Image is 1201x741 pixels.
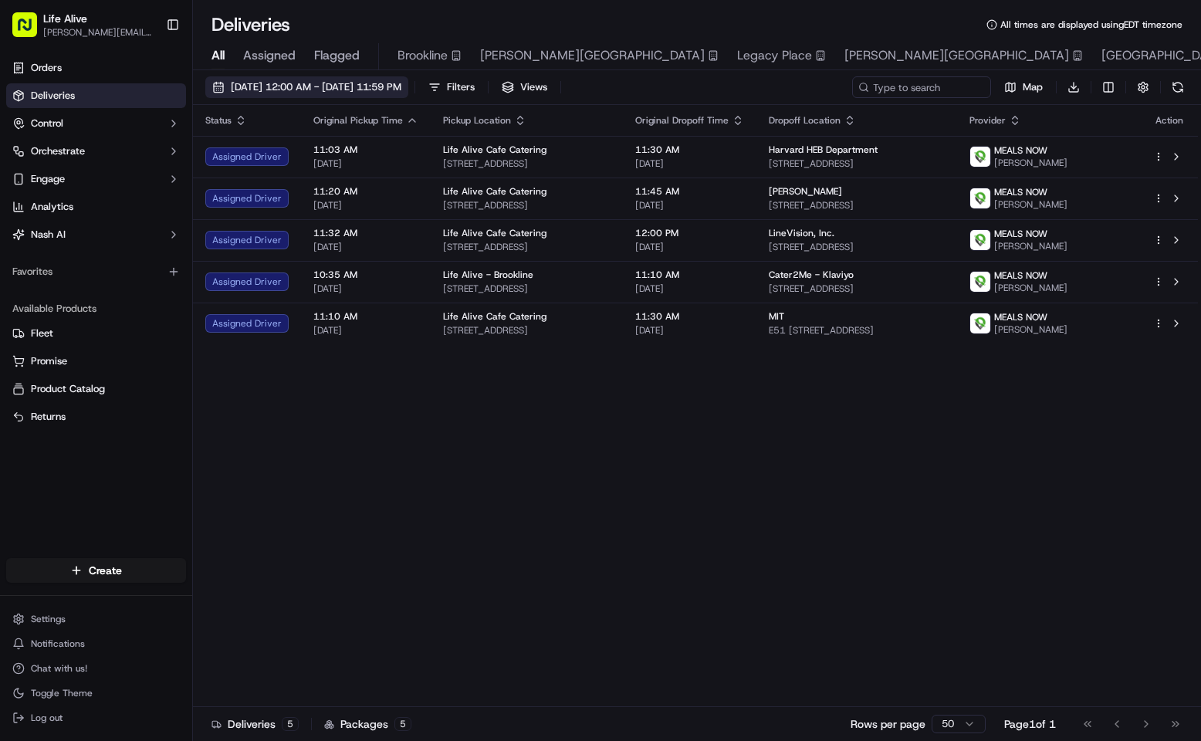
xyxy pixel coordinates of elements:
[6,111,186,136] button: Control
[6,6,160,43] button: Life Alive[PERSON_NAME][EMAIL_ADDRESS][DOMAIN_NAME]
[31,327,53,340] span: Fleet
[970,272,990,292] img: melas_now_logo.png
[130,239,136,252] span: •
[89,563,122,578] span: Create
[313,185,418,198] span: 11:20 AM
[994,240,1067,252] span: [PERSON_NAME]
[398,46,448,65] span: Brookline
[313,241,418,253] span: [DATE]
[6,321,186,346] button: Fleet
[6,222,186,247] button: Nash AI
[6,608,186,630] button: Settings
[970,230,990,250] img: melas_now_logo.png
[139,281,171,293] span: [DATE]
[421,76,482,98] button: Filters
[6,633,186,655] button: Notifications
[769,324,945,337] span: E51 [STREET_ADDRESS]
[443,199,611,211] span: [STREET_ADDRESS]
[139,239,171,252] span: [DATE]
[43,11,87,26] span: Life Alive
[635,114,729,127] span: Original Dropoff Time
[635,269,744,281] span: 11:10 AM
[313,114,403,127] span: Original Pickup Time
[15,201,103,213] div: Past conversations
[15,147,43,175] img: 1736555255976-a54dd68f-1ca7-489b-9aae-adbdc363a1c4
[31,638,85,650] span: Notifications
[520,80,547,94] span: Views
[15,15,46,46] img: Nash
[1153,114,1186,127] div: Action
[31,228,66,242] span: Nash AI
[769,114,841,127] span: Dropoff Location
[12,410,180,424] a: Returns
[6,349,186,374] button: Promise
[970,313,990,333] img: melas_now_logo.png
[1000,19,1182,31] span: All times are displayed using EDT timezone
[443,269,533,281] span: Life Alive - Brookline
[313,157,418,170] span: [DATE]
[211,12,290,37] h1: Deliveries
[31,345,118,360] span: Knowledge Base
[31,613,66,625] span: Settings
[1004,716,1056,732] div: Page 1 of 1
[31,382,105,396] span: Product Catalog
[844,46,1069,65] span: [PERSON_NAME][GEOGRAPHIC_DATA]
[6,377,186,401] button: Product Catalog
[239,198,281,216] button: See all
[6,658,186,679] button: Chat with us!
[970,188,990,208] img: melas_now_logo.png
[231,80,401,94] span: [DATE] 12:00 AM - [DATE] 11:59 PM
[994,323,1067,336] span: [PERSON_NAME]
[314,46,360,65] span: Flagged
[6,404,186,429] button: Returns
[109,382,187,394] a: Powered byPylon
[31,662,87,675] span: Chat with us!
[313,310,418,323] span: 11:10 AM
[211,716,299,732] div: Deliveries
[443,185,546,198] span: Life Alive Cafe Catering
[6,707,186,729] button: Log out
[69,163,212,175] div: We're available if you need us!
[443,241,611,253] span: [STREET_ADDRESS]
[443,144,546,156] span: Life Alive Cafe Catering
[15,266,40,291] img: Klarizel Pensader
[6,296,186,321] div: Available Products
[130,347,143,359] div: 💻
[851,716,925,732] p: Rows per page
[769,269,854,281] span: Cater2Me - Klaviyo
[313,324,418,337] span: [DATE]
[48,281,127,293] span: Klarizel Pensader
[635,157,744,170] span: [DATE]
[443,157,611,170] span: [STREET_ADDRESS]
[635,144,744,156] span: 11:30 AM
[31,117,63,130] span: Control
[6,83,186,108] a: Deliveries
[313,269,418,281] span: 10:35 AM
[635,324,744,337] span: [DATE]
[31,687,93,699] span: Toggle Theme
[970,147,990,167] img: melas_now_logo.png
[737,46,812,65] span: Legacy Place
[211,46,225,65] span: All
[495,76,554,98] button: Views
[262,152,281,171] button: Start new chat
[31,240,43,252] img: 1736555255976-a54dd68f-1ca7-489b-9aae-adbdc363a1c4
[994,282,1067,294] span: [PERSON_NAME]
[31,200,73,214] span: Analytics
[769,241,945,253] span: [STREET_ADDRESS]
[447,80,475,94] span: Filters
[443,324,611,337] span: [STREET_ADDRESS]
[313,144,418,156] span: 11:03 AM
[6,558,186,583] button: Create
[12,354,180,368] a: Promise
[443,227,546,239] span: Life Alive Cafe Catering
[146,345,248,360] span: API Documentation
[994,198,1067,211] span: [PERSON_NAME]
[635,310,744,323] span: 11:30 AM
[394,717,411,731] div: 5
[205,114,232,127] span: Status
[635,283,744,295] span: [DATE]
[6,167,186,191] button: Engage
[994,144,1047,157] span: MEALS NOW
[1023,80,1043,94] span: Map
